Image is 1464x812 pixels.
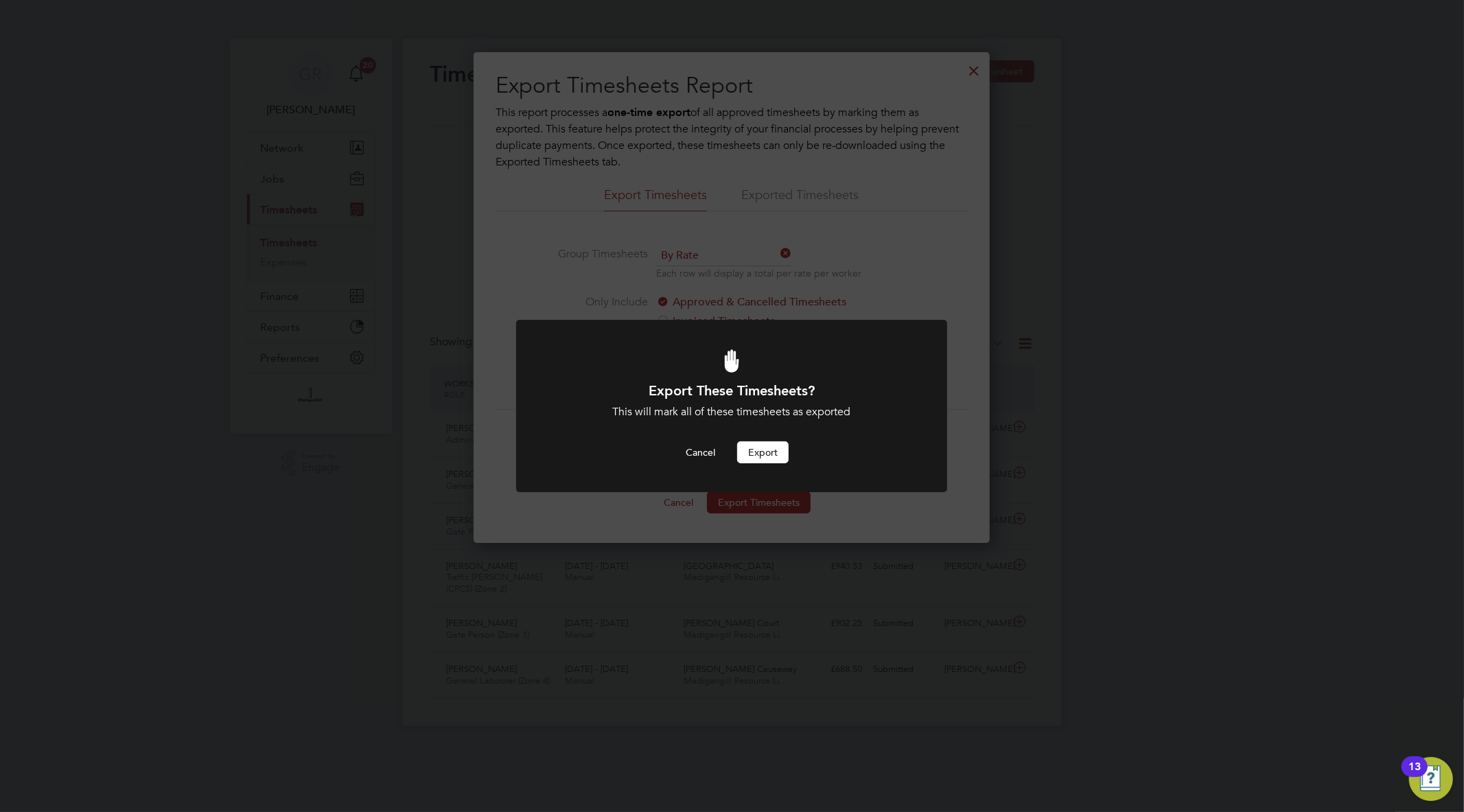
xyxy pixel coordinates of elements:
[1408,767,1421,785] div: 13
[737,441,789,463] button: Export
[553,382,910,399] h1: Export These Timesheets?
[1409,757,1453,801] button: Open Resource Center, 13 new notifications
[553,405,910,419] div: This will mark all of these timesheets as exported
[675,441,726,463] button: Cancel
